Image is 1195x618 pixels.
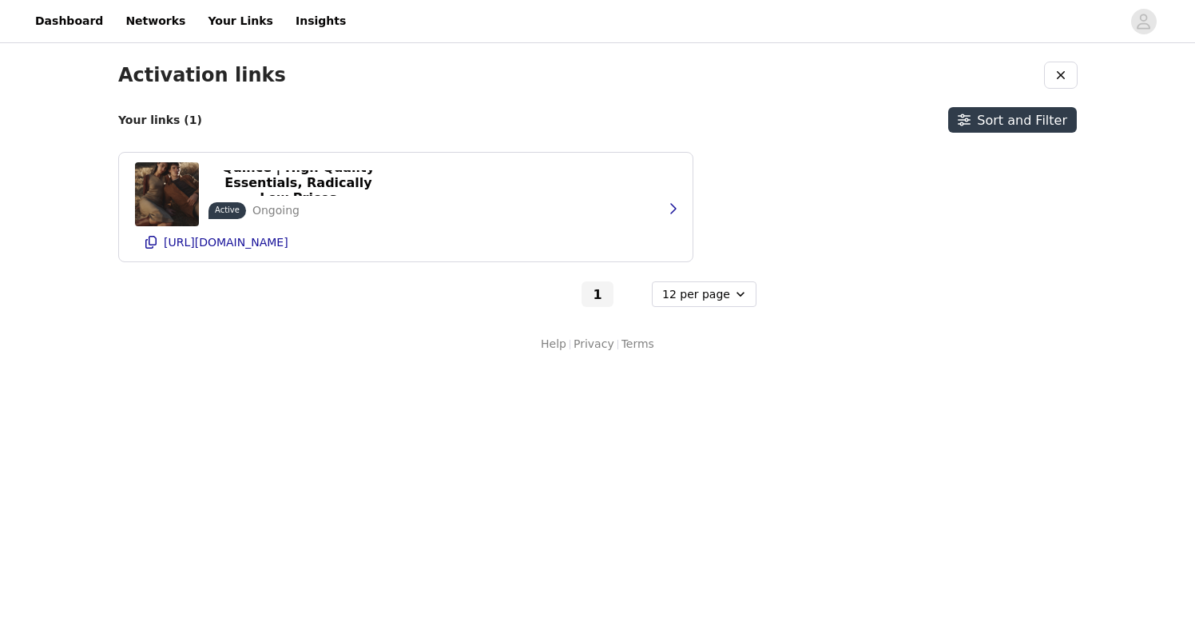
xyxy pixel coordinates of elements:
button: Go To Page 1 [582,281,613,307]
h2: Your links (1) [118,114,202,127]
p: Quince | High Quality Essentials, Radically Low Prices [218,160,379,205]
button: [URL][DOMAIN_NAME] [135,229,677,255]
a: Privacy [574,336,614,353]
a: Networks [116,3,195,39]
button: Go to previous page [546,281,578,307]
a: Dashboard [26,3,113,39]
button: Go to next page [617,281,649,307]
p: Active [215,204,240,216]
p: Ongoing [252,202,300,219]
a: Terms [621,336,654,353]
a: Help [541,336,566,353]
a: Insights [286,3,355,39]
p: [URL][DOMAIN_NAME] [164,236,288,249]
div: avatar [1136,9,1151,34]
a: Your Links [198,3,283,39]
img: Quince | High Quality Essentials, Radically Low Prices [135,162,199,226]
h1: Activation links [118,64,286,87]
button: Sort and Filter [948,107,1077,133]
button: Quince | High Quality Essentials, Radically Low Prices [208,170,388,196]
